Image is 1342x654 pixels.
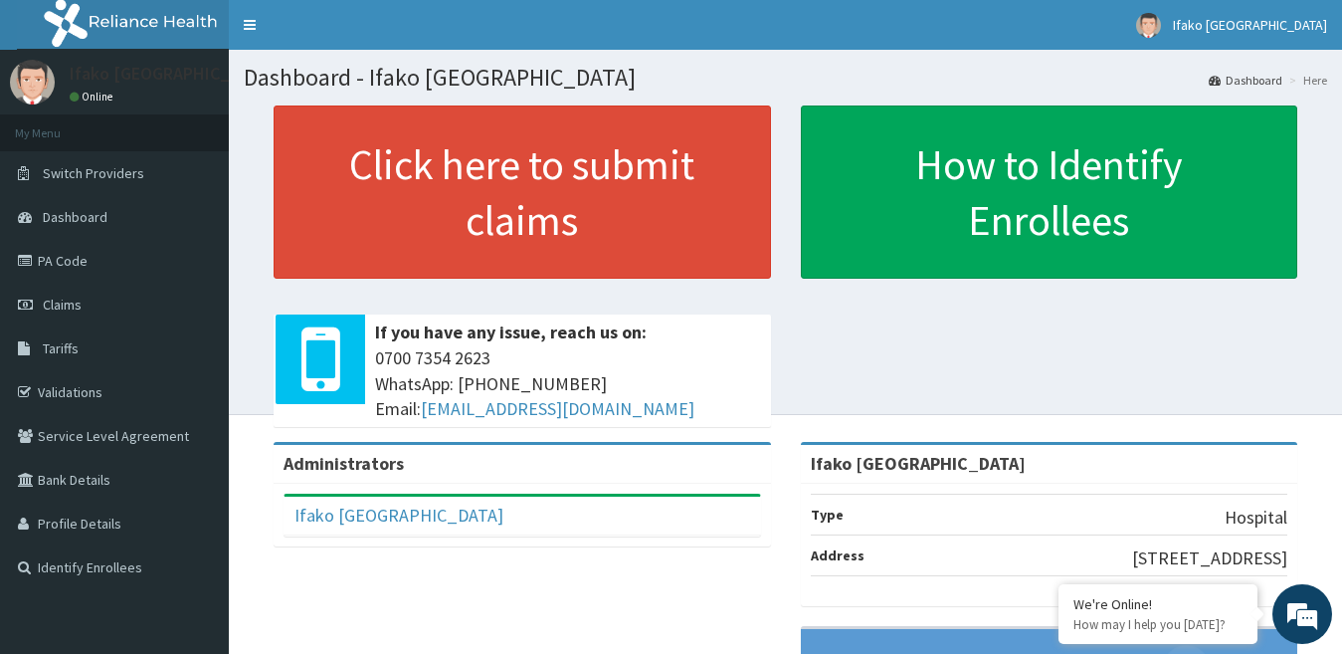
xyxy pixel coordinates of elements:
[1073,595,1243,613] div: We're Online!
[284,452,404,475] b: Administrators
[801,106,1298,279] a: How to Identify Enrollees
[10,60,55,105] img: User Image
[375,345,761,422] span: 0700 7354 2623 WhatsApp: [PHONE_NUMBER] Email:
[43,296,82,314] span: Claims
[421,397,694,420] a: [EMAIL_ADDRESS][DOMAIN_NAME]
[1136,13,1161,38] img: User Image
[70,90,117,104] a: Online
[294,504,503,527] a: Ifako [GEOGRAPHIC_DATA]
[1284,72,1327,89] li: Here
[1073,616,1243,633] p: How may I help you today?
[244,65,1327,91] h1: Dashboard - Ifako [GEOGRAPHIC_DATA]
[1132,545,1287,571] p: [STREET_ADDRESS]
[811,452,1026,475] strong: Ifako [GEOGRAPHIC_DATA]
[1225,505,1287,531] p: Hospital
[375,321,647,343] b: If you have any issue, reach us on:
[1209,72,1282,89] a: Dashboard
[811,546,864,564] b: Address
[1173,16,1327,34] span: Ifako [GEOGRAPHIC_DATA]
[43,208,107,226] span: Dashboard
[43,339,79,357] span: Tariffs
[811,506,844,524] b: Type
[43,164,144,182] span: Switch Providers
[70,65,278,83] p: Ifako [GEOGRAPHIC_DATA]
[274,106,771,279] a: Click here to submit claims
